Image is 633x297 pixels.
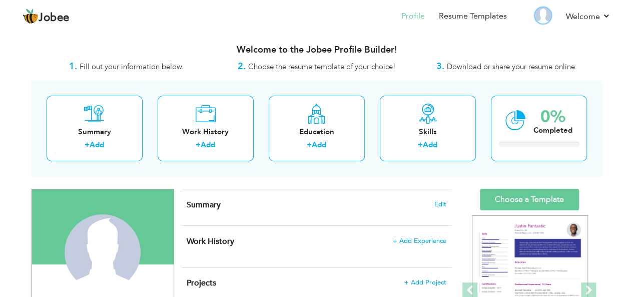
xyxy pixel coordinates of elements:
span: + Add Project [404,279,446,286]
div: Completed [533,125,572,136]
span: Download or share your resume online. [447,62,577,72]
a: Add [312,140,326,150]
h4: Adding a summary is a quick and easy way to highlight your experience and interests. [187,200,446,210]
a: Add [90,140,104,150]
strong: 3. [436,60,444,73]
span: Choose the resume template of your choice! [248,62,396,72]
label: + [85,140,90,150]
img: jobee.io [23,9,39,25]
a: Choose a Template [480,189,579,210]
span: Jobee [39,13,70,24]
span: Projects [187,277,216,288]
a: Add [201,140,215,150]
span: Work History [187,236,234,247]
h3: Welcome to the Jobee Profile Builder! [32,45,602,55]
a: Jobee [23,9,70,25]
h4: This helps to highlight the project, tools and skills you have worked on. [187,278,446,288]
label: + [196,140,201,150]
label: + [307,140,312,150]
a: Add [423,140,437,150]
img: Sheraz Khan [65,214,141,290]
div: Education [277,127,357,137]
h4: This helps to show the companies you have worked for. [187,236,446,246]
span: + Add Experience [393,237,446,244]
div: Summary [55,127,135,137]
div: 0% [533,109,572,125]
span: Edit [434,201,446,208]
label: + [418,140,423,150]
strong: 2. [238,60,246,73]
div: Work History [166,127,246,137]
span: Summary [187,199,221,210]
strong: 1. [69,60,77,73]
span: Fill out your information below. [80,62,184,72]
div: Skills [388,127,468,137]
a: Profile [401,11,425,22]
a: Welcome [566,11,610,23]
img: Profile Img [535,8,551,24]
a: Resume Templates [439,11,507,22]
